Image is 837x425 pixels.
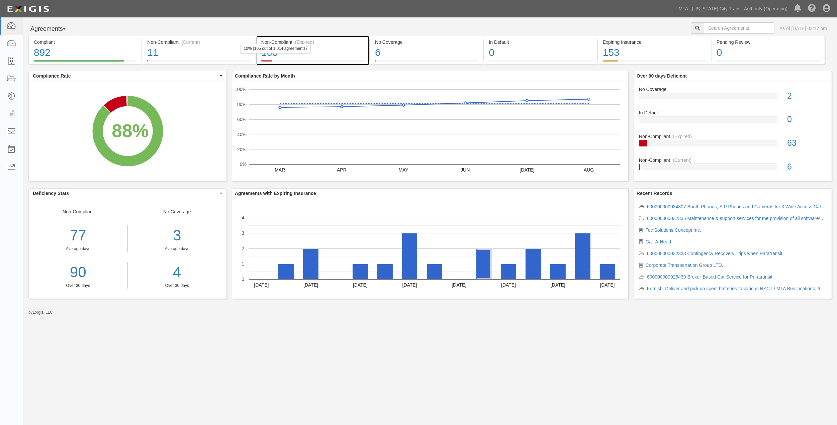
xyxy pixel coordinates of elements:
span: Compliance Rate [33,73,218,79]
text: JUN [461,167,470,173]
div: Non-Compliant [634,157,832,164]
div: 10% (105 out of 1,014 agreements) [240,44,311,54]
a: 90 [29,262,127,283]
div: In Default [489,39,592,45]
text: [DATE] [600,282,615,288]
svg: A chart. [232,198,628,299]
div: 892 [34,45,136,60]
input: Search Agreements [704,22,774,34]
div: 3 [133,225,222,246]
a: Call-A-Head [646,239,671,244]
text: [DATE] [402,282,417,288]
div: 77 [29,225,127,246]
b: Compliance Rate by Month [235,73,295,79]
text: 80% [237,102,247,107]
div: No Coverage [634,86,832,93]
text: [DATE] [353,282,368,288]
a: Non-Compliant(Expired)10510% (105 out of 1,014 agreements) [256,60,369,65]
text: [DATE] [551,282,565,288]
div: Non-Compliant (Expired) [261,39,364,45]
text: 2 [242,246,244,251]
div: Non-Compliant (Current) [147,39,250,45]
div: As of [DATE] 03:17 pm [779,25,827,32]
b: Agreements with Expiring Insurance [235,191,316,196]
a: Non-Compliant(Current)11 [142,60,255,65]
text: [DATE] [520,167,534,173]
button: Agreements [28,22,79,36]
text: AUG [584,167,594,173]
a: In Default0 [484,60,597,65]
div: 0 [489,45,592,60]
div: (Expired) [295,39,314,45]
div: Expiring Insurance [603,39,706,45]
div: 11 [147,45,250,60]
div: In Default [634,109,832,116]
a: No Coverage6 [370,60,483,65]
div: Over 30 days [133,283,222,289]
text: 1 [242,261,244,267]
div: 6 [375,45,478,60]
div: Compliant [34,39,136,45]
a: 4 [133,262,222,283]
text: MAR [275,167,285,173]
a: Tec Solutions Concept Inc. [646,227,701,233]
a: 600000000028439 Broker-Based Car Service for Paratransit [647,274,772,280]
a: No Coverage2 [639,86,827,110]
a: 600000000032333 Contingency Recovery Trips when Paratransit [647,251,782,256]
div: 88% [112,117,149,144]
div: No Coverage [128,208,227,289]
text: MAY [399,167,409,173]
text: 3 [242,230,244,236]
div: 153 [603,45,706,60]
button: Deficiency Stats [29,189,226,198]
div: (Current) [181,39,200,45]
text: [DATE] [452,282,466,288]
a: 600000000034807 Booth Phones, SIP Phones and Cameras for 3 Wide Access Gate Pilot [647,204,834,209]
a: Pending Review0 [712,60,825,65]
b: Over 90 days Deficient [637,73,687,79]
text: [DATE] [303,282,318,288]
text: APR [337,167,347,173]
div: (Current) [673,157,691,164]
div: 6 [782,161,832,173]
text: 40% [237,132,247,137]
div: Average days [133,246,222,252]
i: Help Center - Complianz [808,5,816,13]
a: Exigis, LLC [33,310,53,315]
text: 100% [235,87,247,92]
div: Pending Review [717,39,819,45]
a: In Default0 [639,109,827,133]
a: Non-Compliant(Expired)63 [639,133,827,157]
text: 0 [242,277,244,282]
small: by [28,310,53,315]
text: 60% [237,117,247,122]
a: Corporate Transportation Group LTD. [646,262,723,268]
img: Logo [5,3,51,15]
button: Compliance Rate [29,71,226,81]
div: 0 [717,45,819,60]
svg: A chart. [29,81,226,181]
div: 63 [782,137,832,149]
div: Non-Compliant [29,208,128,289]
a: Compliant892 [28,60,142,65]
div: Over 30 days [29,283,127,289]
text: 4 [242,215,244,220]
span: Deficiency Stats [33,190,218,197]
div: Non-Compliant [634,133,832,140]
svg: A chart. [232,81,628,181]
a: MTA - [US_STATE] City Transit Authority (Operating) [675,2,791,15]
a: Expiring Insurance153 [598,60,711,65]
div: 105 [261,45,364,60]
div: Average days [29,246,127,252]
text: 0% [240,162,247,167]
div: 0 [782,113,832,125]
div: No Coverage [375,39,478,45]
text: [DATE] [501,282,516,288]
a: Non-Compliant(Current)6 [639,157,827,176]
b: Recent Records [637,191,672,196]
